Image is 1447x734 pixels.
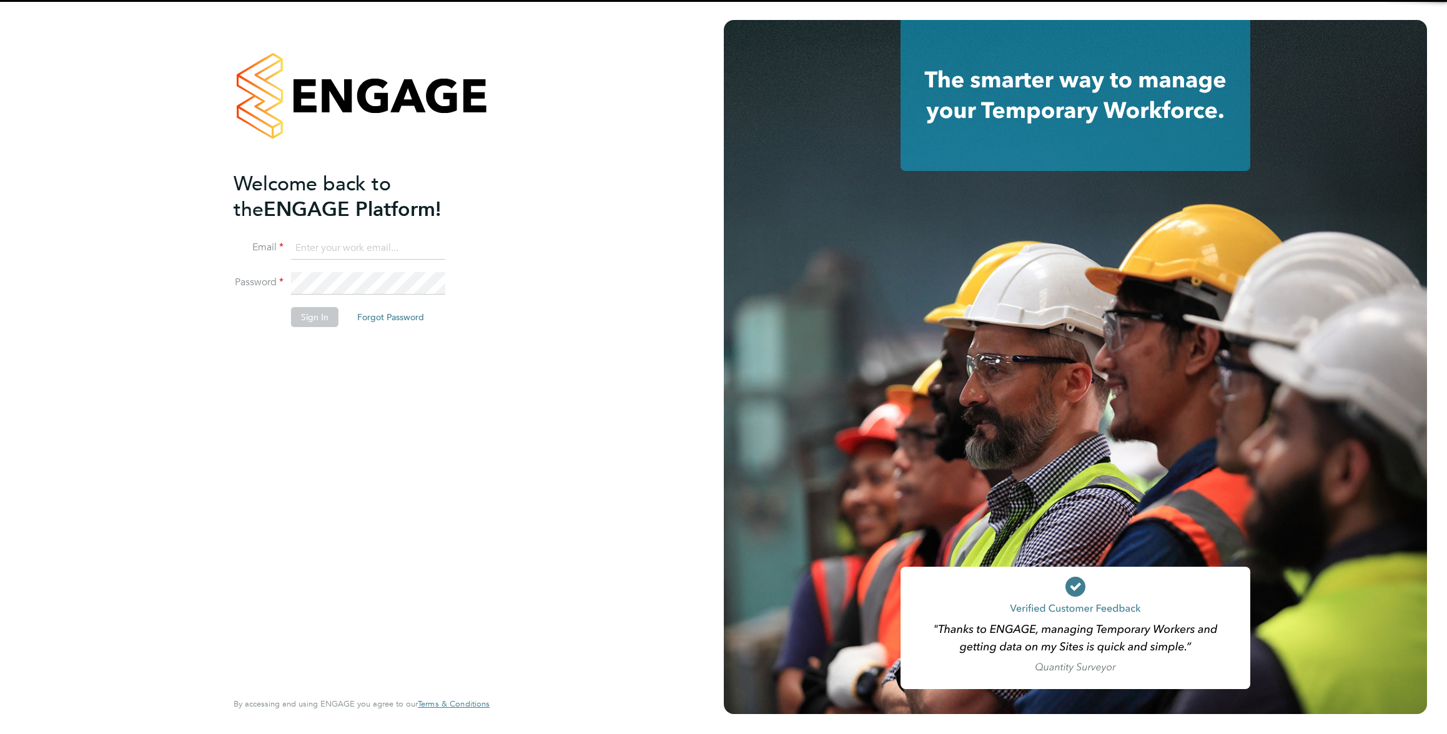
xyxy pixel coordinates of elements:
label: Email [234,241,284,254]
button: Sign In [291,307,338,327]
button: Forgot Password [347,307,434,327]
span: Welcome back to the [234,172,391,222]
input: Enter your work email... [291,237,445,260]
h2: ENGAGE Platform! [234,171,477,222]
span: By accessing and using ENGAGE you agree to our [234,698,490,709]
label: Password [234,276,284,289]
a: Terms & Conditions [418,699,490,709]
